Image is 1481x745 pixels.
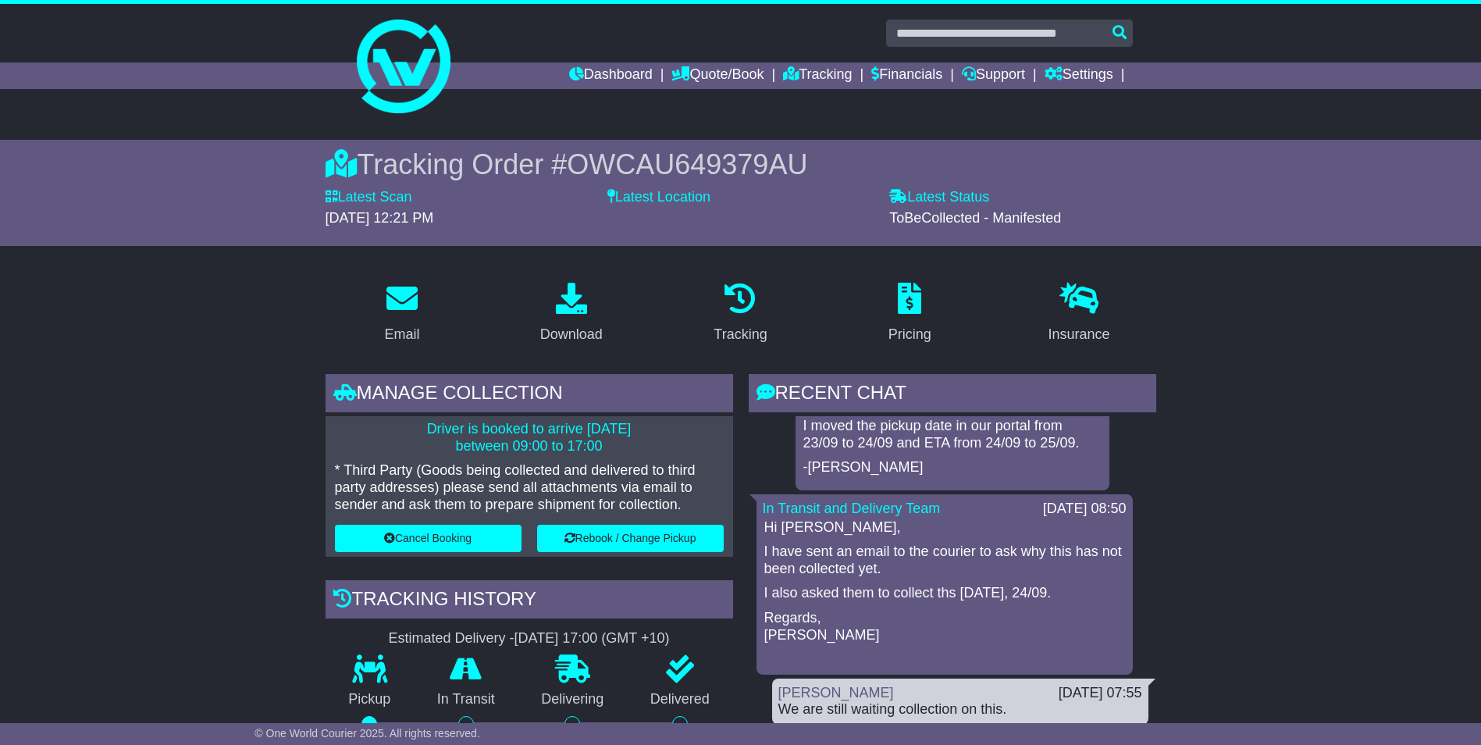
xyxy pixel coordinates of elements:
div: Pricing [888,324,931,345]
div: [DATE] 07:55 [1059,685,1142,702]
div: Tracking history [326,580,733,622]
div: Tracking [714,324,767,345]
div: Email [384,324,419,345]
p: I moved the pickup date in our portal from 23/09 to 24/09 and ETA from 24/09 to 25/09. [803,418,1102,451]
p: I have sent an email to the courier to ask why this has not been collected yet. [764,544,1125,577]
div: Estimated Delivery - [326,630,733,647]
p: Driver is booked to arrive [DATE] between 09:00 to 17:00 [335,421,724,454]
a: Insurance [1038,277,1120,351]
p: I also asked them to collect ths [DATE], 24/09. [764,585,1125,602]
a: Quote/Book [671,62,764,89]
div: Download [540,324,603,345]
a: Download [530,277,613,351]
p: -[PERSON_NAME] [803,459,1102,476]
p: * Third Party (Goods being collected and delivered to third party addresses) please send all atta... [335,462,724,513]
span: [DATE] 12:21 PM [326,210,434,226]
span: © One World Courier 2025. All rights reserved. [255,727,480,740]
a: Financials [871,62,942,89]
a: Support [962,62,1025,89]
a: [PERSON_NAME] [778,685,894,700]
a: Tracking [783,62,852,89]
p: In Transit [414,691,518,708]
a: In Transit and Delivery Team [763,501,941,516]
span: ToBeCollected - Manifested [889,210,1061,226]
p: Hi [PERSON_NAME], [764,519,1125,536]
div: Tracking Order # [326,148,1156,181]
label: Latest Status [889,189,989,206]
div: [DATE] 08:50 [1043,501,1127,518]
span: OWCAU649379AU [567,148,807,180]
p: Delivering [518,691,628,708]
a: Dashboard [569,62,653,89]
div: Insurance [1048,324,1110,345]
button: Cancel Booking [335,525,522,552]
a: Settings [1045,62,1113,89]
label: Latest Location [607,189,710,206]
p: Delivered [627,691,733,708]
a: Email [374,277,429,351]
a: Tracking [703,277,777,351]
label: Latest Scan [326,189,412,206]
a: Pricing [878,277,942,351]
div: We are still waiting collection on this. [778,701,1142,718]
div: Manage collection [326,374,733,416]
div: RECENT CHAT [749,374,1156,416]
button: Rebook / Change Pickup [537,525,724,552]
div: [DATE] 17:00 (GMT +10) [514,630,670,647]
p: Regards, [PERSON_NAME] [764,610,1125,643]
p: Pickup [326,691,415,708]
